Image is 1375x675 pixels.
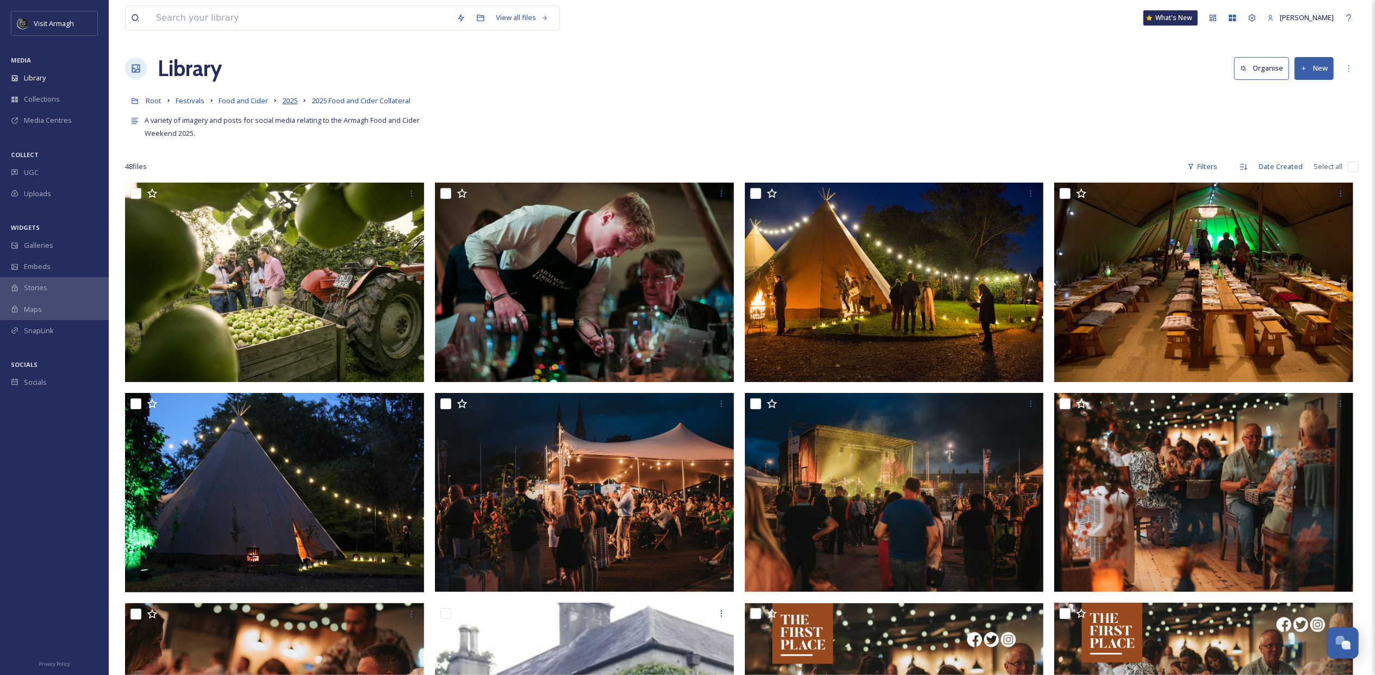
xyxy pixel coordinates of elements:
[34,18,74,28] span: Visit Armagh
[1234,57,1289,79] button: Organise
[24,283,47,293] span: Stories
[176,96,204,105] span: Festivals
[145,115,421,138] span: A variety of imagery and posts for social media relating to the Armagh Food and Cider Weekend 2025.
[125,183,424,382] img: Long Meadow Cider orchard tractor Pat McKeever (2).jpg
[435,393,734,592] img: pa.hug2012@gmail.com-SocialShots-21.jpg
[219,94,268,107] a: Food and Cider
[17,18,28,29] img: THE-FIRST-PLACE-VISIT-ARMAGH.COM-BLACK.jpg
[1295,57,1334,79] button: New
[24,94,60,104] span: Collections
[24,189,51,199] span: Uploads
[435,183,734,382] img: 265A9698 (1).tif
[745,393,1044,592] img: pa.hug2012@gmail.com-SocialShots-22.jpg
[1054,393,1353,592] img: pa.hug2012@gmail.com-Day 1 Socials-23.jpg
[24,326,54,336] span: SnapLink
[151,6,451,30] input: Search your library
[1262,7,1339,28] a: [PERSON_NAME]
[11,360,38,368] span: SOCIALS
[282,96,297,105] span: 2025
[312,96,410,105] span: 2025 Food and Cider Collateral
[11,151,39,159] span: COLLECT
[1182,156,1223,177] div: Filters
[24,73,46,83] span: Library
[1253,156,1308,177] div: Date Created
[1327,627,1359,659] button: Open Chat
[1054,183,1353,382] img: ABC_210918PM2_HR - 0034.JPG
[1143,10,1198,26] a: What's New
[146,94,161,107] a: Root
[24,261,51,272] span: Embeds
[24,240,53,251] span: Galleries
[24,304,42,315] span: Maps
[312,94,410,107] a: 2025 Food and Cider Collateral
[1280,12,1334,22] span: [PERSON_NAME]
[158,52,222,85] a: Library
[39,660,70,667] span: Privacy Policy
[1314,161,1342,172] span: Select all
[745,183,1044,382] img: ABC_210918PM2_HR - 0083.JPG
[11,223,40,232] span: WIDGETS
[24,377,47,387] span: Socials
[125,161,147,172] span: 48 file s
[219,96,268,105] span: Food and Cider
[146,96,161,105] span: Root
[490,7,554,28] a: View all files
[282,94,297,107] a: 2025
[24,167,39,178] span: UGC
[125,393,424,592] img: ABC_210918PM2_HR - 0068.JPG
[24,115,72,126] span: Media Centres
[176,94,204,107] a: Festivals
[39,657,70,670] a: Privacy Policy
[11,56,31,64] span: MEDIA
